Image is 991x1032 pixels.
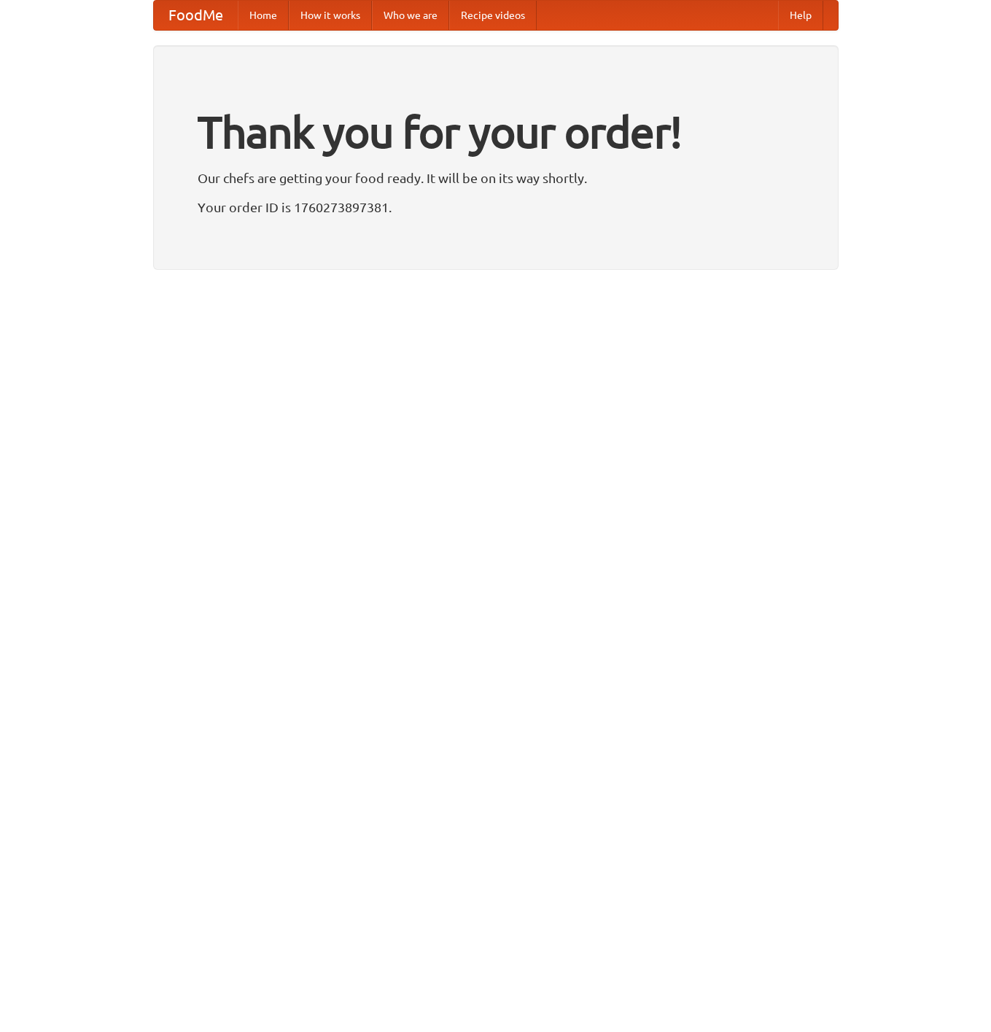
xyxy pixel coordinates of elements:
h1: Thank you for your order! [198,97,794,167]
a: Recipe videos [449,1,537,30]
p: Our chefs are getting your food ready. It will be on its way shortly. [198,167,794,189]
a: How it works [289,1,372,30]
a: Home [238,1,289,30]
a: Who we are [372,1,449,30]
a: FoodMe [154,1,238,30]
p: Your order ID is 1760273897381. [198,196,794,218]
a: Help [778,1,823,30]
